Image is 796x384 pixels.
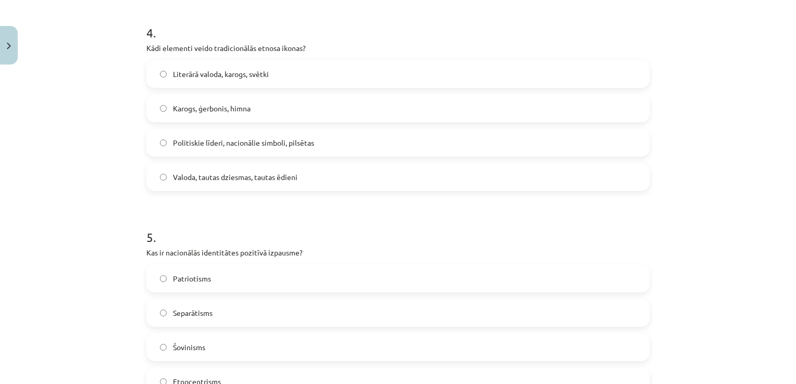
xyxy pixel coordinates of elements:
p: Kādi elementi veido tradicionālās etnosa ikonas? [146,43,650,54]
span: Šovinisms [173,342,205,353]
input: Karogs, ģerbonis, himna [160,105,167,112]
input: Patriotisms [160,275,167,282]
p: Kas ir nacionālās identitātes pozitīvā izpausme? [146,247,650,258]
input: Valoda, tautas dziesmas, tautas ēdieni [160,174,167,181]
span: Patriotisms [173,273,211,284]
input: Šovinisms [160,344,167,351]
img: icon-close-lesson-0947bae3869378f0d4975bcd49f059093ad1ed9edebbc8119c70593378902aed.svg [7,43,11,49]
span: Valoda, tautas dziesmas, tautas ēdieni [173,172,297,183]
h1: 5 . [146,212,650,244]
span: Karogs, ģerbonis, himna [173,103,251,114]
input: Literārā valoda, karogs, svētki [160,71,167,78]
span: Literārā valoda, karogs, svētki [173,69,269,80]
span: Politiskie līderi, nacionālie simboli, pilsētas [173,137,314,148]
input: Separātisms [160,310,167,316]
span: Separātisms [173,308,213,318]
input: Politiskie līderi, nacionālie simboli, pilsētas [160,139,167,146]
h1: 4 . [146,7,650,40]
